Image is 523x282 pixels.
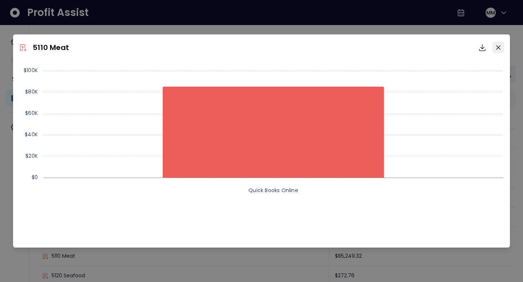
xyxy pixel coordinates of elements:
text: $40K [25,131,38,138]
text: $20K [25,152,38,159]
text: Quick Books Online [248,187,298,194]
button: Close [492,42,504,53]
p: 5110 Meat [33,42,69,53]
text: $60K [25,109,38,117]
text: $0 [32,174,38,181]
button: Download options [475,40,490,55]
text: $80K [25,88,38,95]
text: $100K [24,67,38,74]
